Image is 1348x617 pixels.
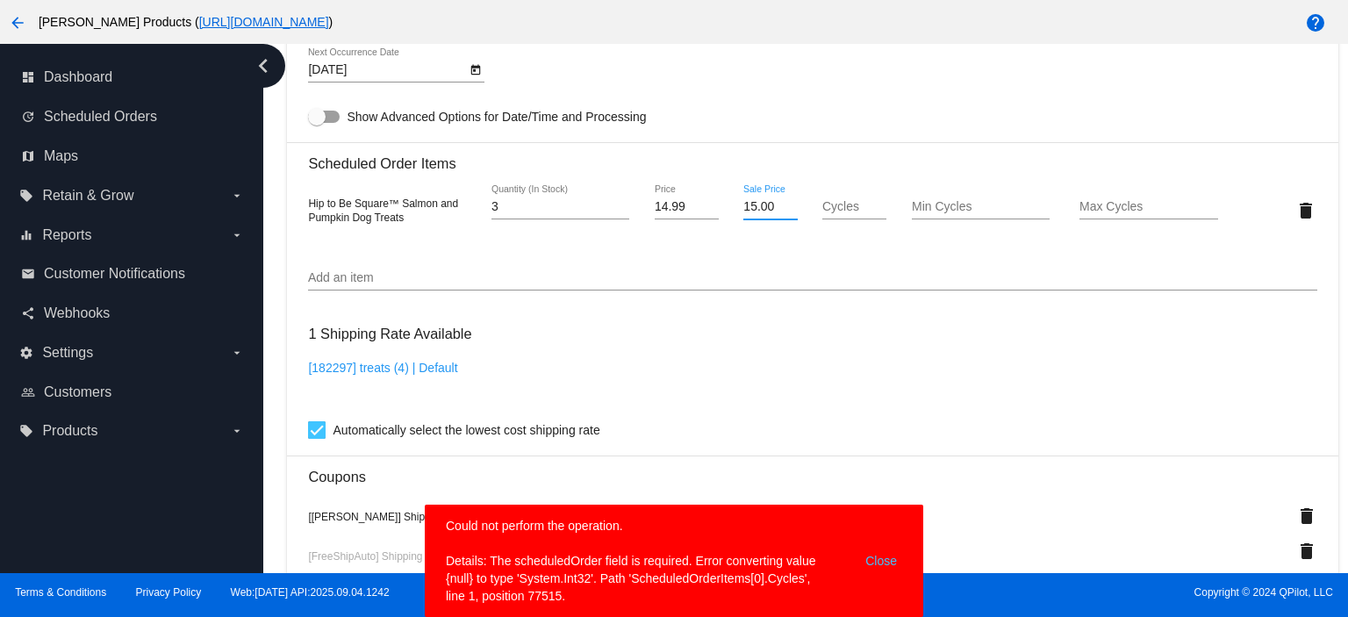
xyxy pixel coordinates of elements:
[44,266,185,282] span: Customer Notifications
[743,200,797,214] input: Sale Price
[15,586,106,599] a: Terms & Conditions
[21,103,244,131] a: update Scheduled Orders
[230,189,244,203] i: arrow_drop_down
[21,378,244,406] a: people_outline Customers
[44,305,110,321] span: Webhooks
[136,586,202,599] a: Privacy Policy
[42,345,93,361] span: Settings
[21,267,35,281] i: email
[860,517,902,605] button: Close
[1296,506,1317,527] mat-icon: delete
[230,346,244,360] i: arrow_drop_down
[249,52,277,80] i: chevron_left
[230,424,244,438] i: arrow_drop_down
[44,109,157,125] span: Scheduled Orders
[21,385,35,399] i: people_outline
[308,550,472,563] span: [FreeShipAuto] Shipping to $0
[308,271,1316,285] input: Add an item
[21,299,244,327] a: share Webhooks
[230,228,244,242] i: arrow_drop_down
[42,423,97,439] span: Products
[44,148,78,164] span: Maps
[912,200,1050,214] input: Min Cycles
[21,260,244,288] a: email Customer Notifications
[491,200,629,214] input: Quantity (In Stock)
[308,511,505,523] span: [[PERSON_NAME]] Shipping by 100% Off
[19,189,33,203] i: local_offer
[308,456,1316,485] h3: Coupons
[1079,200,1217,214] input: Max Cycles
[1295,200,1316,221] mat-icon: delete
[333,420,599,441] span: Automatically select the lowest cost shipping rate
[446,517,902,605] simple-snack-bar: Could not perform the operation. Details: The scheduledOrder field is required. Error converting ...
[1305,12,1326,33] mat-icon: help
[308,142,1316,172] h3: Scheduled Order Items
[1296,541,1317,562] mat-icon: delete
[21,142,244,170] a: map Maps
[42,188,133,204] span: Retain & Grow
[655,200,719,214] input: Price
[308,63,466,77] input: Next Occurrence Date
[822,200,886,214] input: Cycles
[347,108,646,126] span: Show Advanced Options for Date/Time and Processing
[21,63,244,91] a: dashboard Dashboard
[44,69,112,85] span: Dashboard
[21,149,35,163] i: map
[308,361,457,375] a: [182297] treats (4) | Default
[39,15,333,29] span: [PERSON_NAME] Products ( )
[466,60,484,78] button: Open calendar
[19,228,33,242] i: equalizer
[231,586,390,599] a: Web:[DATE] API:2025.09.04.1242
[7,12,28,33] mat-icon: arrow_back
[689,586,1333,599] span: Copyright © 2024 QPilot, LLC
[21,306,35,320] i: share
[308,197,458,224] span: Hip to Be Square™ Salmon and Pumpkin Dog Treats
[199,15,329,29] a: [URL][DOMAIN_NAME]
[42,227,91,243] span: Reports
[44,384,111,400] span: Customers
[19,346,33,360] i: settings
[21,70,35,84] i: dashboard
[21,110,35,124] i: update
[19,424,33,438] i: local_offer
[308,315,471,353] h3: 1 Shipping Rate Available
